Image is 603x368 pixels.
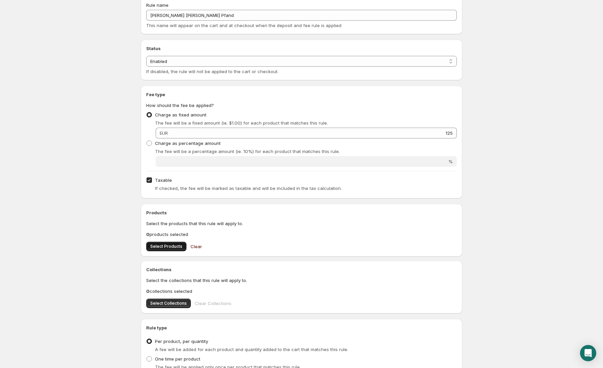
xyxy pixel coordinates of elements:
[160,130,168,136] span: EUR
[146,91,457,98] h2: Fee type
[150,244,182,249] span: Select Products
[146,103,214,108] span: How should the fee be applied?
[146,242,186,251] button: Select Products
[155,148,457,155] p: The fee will be a percentage amount (ie. 10%) for each product that matches this rule.
[155,339,208,344] span: Per product, per quantity
[155,112,206,117] span: Charge as fixed amount
[448,159,453,164] span: %
[155,120,328,126] span: The fee will be a fixed amount (ie. $1.00) for each product that matches this rule.
[146,288,457,295] p: collections selected
[155,347,348,352] span: A fee will be added for each product and quantity added to the cart that matches this rule.
[146,232,150,237] b: 0
[146,288,150,294] b: 0
[146,220,457,227] p: Select the products that this rule will apply to.
[146,45,457,52] h2: Status
[155,356,200,362] span: One time per product
[155,186,342,191] span: If checked, the fee will be marked as taxable and will be included in the tax calculation.
[155,140,221,146] span: Charge as percentage amount
[146,231,457,238] p: products selected
[146,299,191,308] button: Select Collections
[146,23,341,28] span: This name will appear on the cart and at checkout when the deposit and fee rule is applied
[580,345,596,361] div: Open Intercom Messenger
[146,209,457,216] h2: Products
[150,301,187,306] span: Select Collections
[146,324,457,331] h2: Rule type
[146,266,457,273] h2: Collections
[155,177,172,183] span: Taxable
[146,69,278,74] span: If disabled, the rule will not be applied to the cart or checkout.
[146,2,169,8] span: Rule name
[146,277,457,284] p: Select the collections that this rule will apply to.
